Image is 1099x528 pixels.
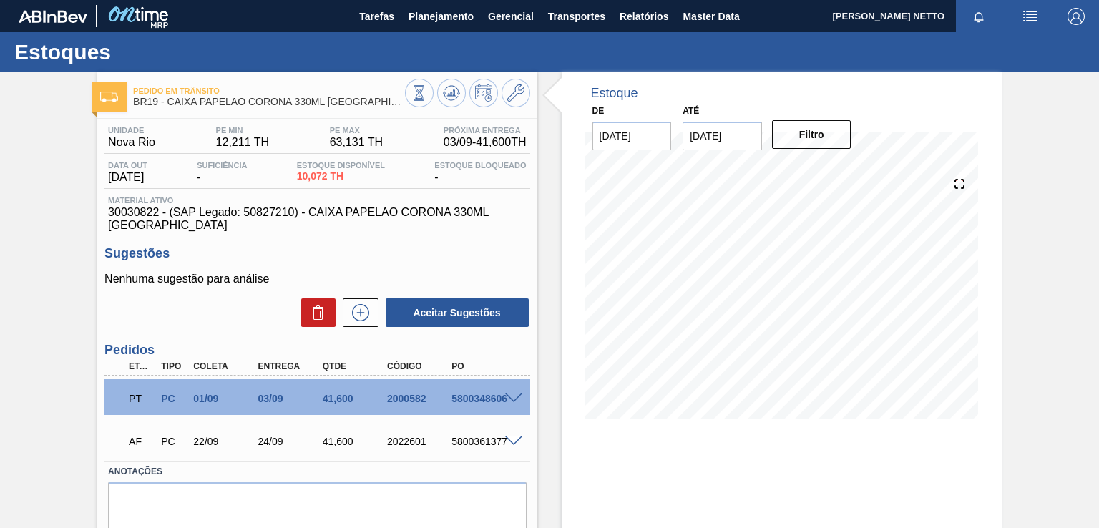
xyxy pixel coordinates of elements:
[548,8,605,25] span: Transportes
[772,120,851,149] button: Filtro
[319,436,390,447] div: 41,600
[108,461,526,482] label: Anotações
[157,393,190,404] div: Pedido de Compra
[108,136,155,149] span: Nova Rio
[431,161,529,184] div: -
[434,161,526,170] span: Estoque Bloqueado
[197,161,247,170] span: Suficiência
[683,106,699,116] label: Até
[190,393,260,404] div: 01/09/2025
[216,136,269,149] span: 12,211 TH
[448,436,519,447] div: 5800361377
[157,436,190,447] div: Pedido de Compra
[100,92,118,102] img: Ícone
[444,136,527,149] span: 03/09 - 41,600 TH
[297,161,385,170] span: Estoque Disponível
[129,393,154,404] p: PT
[14,44,268,60] h1: Estoques
[133,97,404,107] span: BR19 - CAIXA PAPELAO CORONA 330ML BOLIVIA
[104,273,529,285] p: Nenhuma sugestão para análise
[592,106,605,116] label: De
[592,122,672,150] input: dd/mm/yyyy
[448,393,519,404] div: 5800348606
[502,79,530,107] button: Ir ao Master Data / Geral
[384,393,454,404] div: 2000582
[444,126,527,135] span: Próxima Entrega
[384,361,454,371] div: Código
[319,361,390,371] div: Qtde
[216,126,269,135] span: PE MIN
[448,361,519,371] div: PO
[108,171,147,184] span: [DATE]
[190,361,260,371] div: Coleta
[1068,8,1085,25] img: Logout
[108,196,526,205] span: Material ativo
[437,79,466,107] button: Atualizar Gráfico
[104,246,529,261] h3: Sugestões
[386,298,529,327] button: Aceitar Sugestões
[469,79,498,107] button: Programar Estoque
[591,86,638,101] div: Estoque
[384,436,454,447] div: 2022601
[1022,8,1039,25] img: userActions
[133,87,404,95] span: Pedido em Trânsito
[125,383,157,414] div: Pedido em Trânsito
[683,8,739,25] span: Master Data
[255,436,326,447] div: 24/09/2025
[336,298,378,327] div: Nova sugestão
[620,8,668,25] span: Relatórios
[683,122,762,150] input: dd/mm/yyyy
[409,8,474,25] span: Planejamento
[108,161,147,170] span: Data out
[956,6,1002,26] button: Notificações
[330,126,383,135] span: PE MAX
[129,436,154,447] p: AF
[157,361,190,371] div: Tipo
[359,8,394,25] span: Tarefas
[488,8,534,25] span: Gerencial
[294,298,336,327] div: Excluir Sugestões
[108,206,526,232] span: 30030822 - (SAP Legado: 50827210) - CAIXA PAPELAO CORONA 330ML [GEOGRAPHIC_DATA]
[378,297,530,328] div: Aceitar Sugestões
[108,126,155,135] span: Unidade
[297,171,385,182] span: 10,072 TH
[255,393,326,404] div: 03/09/2025
[330,136,383,149] span: 63,131 TH
[125,426,157,457] div: Aguardando Faturamento
[193,161,250,184] div: -
[255,361,326,371] div: Entrega
[405,79,434,107] button: Visão Geral dos Estoques
[319,393,390,404] div: 41,600
[190,436,260,447] div: 22/09/2025
[19,10,87,23] img: TNhmsLtSVTkK8tSr43FrP2fwEKptu5GPRR3wAAAABJRU5ErkJggg==
[125,361,157,371] div: Etapa
[104,343,529,358] h3: Pedidos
